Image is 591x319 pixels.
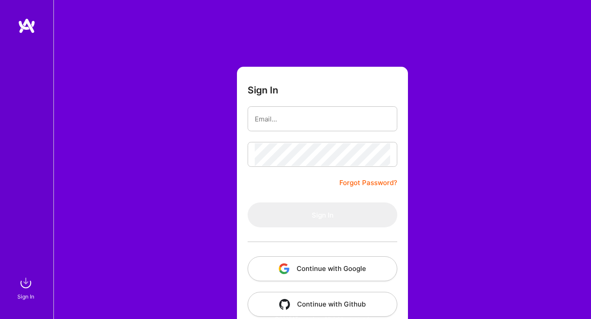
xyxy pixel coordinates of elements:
a: Forgot Password? [339,178,397,188]
a: sign inSign In [19,274,35,301]
button: Continue with Google [248,256,397,281]
button: Continue with Github [248,292,397,317]
img: icon [279,299,290,310]
img: icon [279,263,289,274]
h3: Sign In [248,85,278,96]
img: logo [18,18,36,34]
div: Sign In [17,292,34,301]
img: sign in [17,274,35,292]
input: Email... [255,108,390,130]
button: Sign In [248,202,397,227]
